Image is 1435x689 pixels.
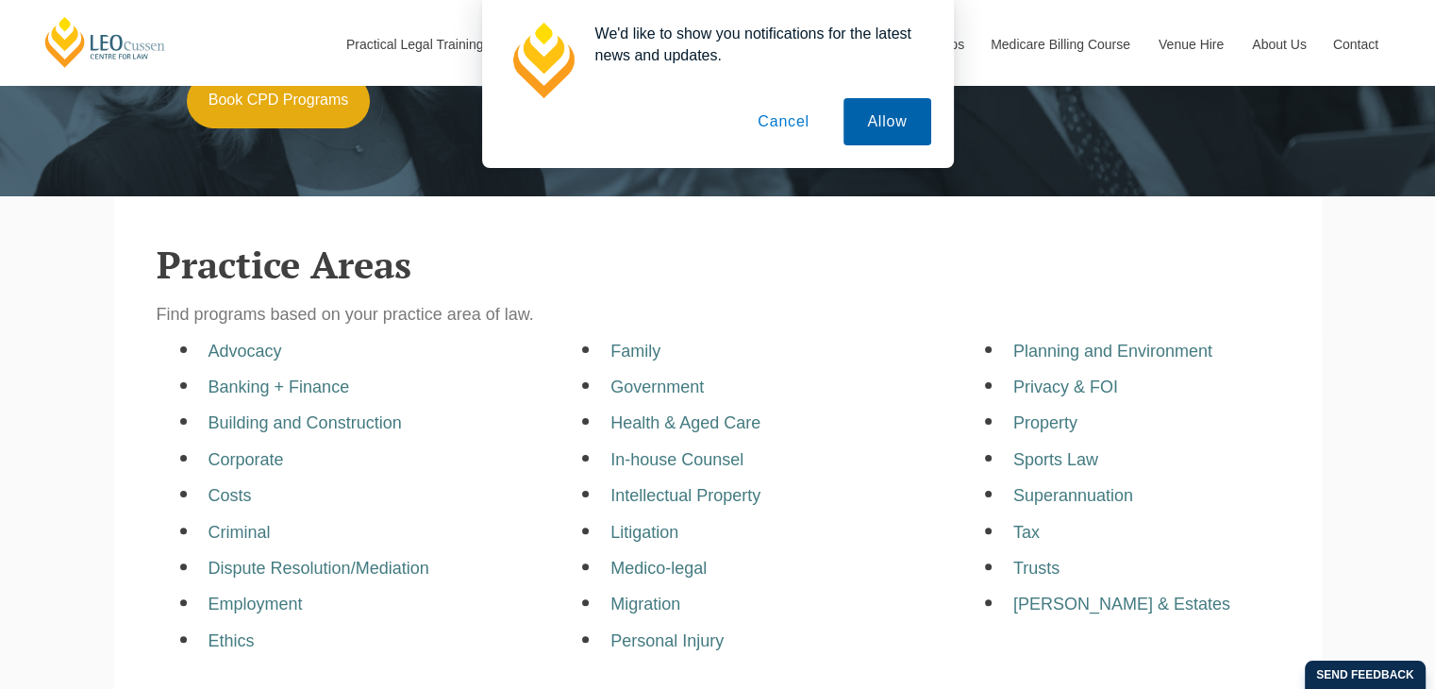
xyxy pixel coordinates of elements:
[610,342,660,361] a: Family
[209,631,255,650] a: Ethics
[157,304,1279,326] p: Find programs based on your practice area of law.
[734,98,833,145] button: Cancel
[157,244,1279,285] h2: Practice Areas
[610,486,760,505] a: Intellectual Property
[1013,413,1077,432] a: Property
[209,523,271,542] a: Criminal
[209,595,303,613] a: Employment
[209,559,429,578] a: Dispute Resolution/Mediation
[209,378,350,396] a: Banking + Finance
[610,595,680,613] a: Migration
[209,450,284,469] a: Corporate
[1013,486,1133,505] a: Superannuation
[1013,523,1040,542] a: Tax
[580,23,931,66] div: We'd like to show you notifications for the latest news and updates.
[1013,378,1118,396] a: Privacy & FOI
[610,378,704,396] a: Government
[209,342,282,361] a: Advocacy
[505,23,580,98] img: notification icon
[209,413,402,432] a: Building and Construction
[610,559,707,578] a: Medico-legal
[1013,559,1060,578] a: Trusts
[1013,595,1230,613] a: [PERSON_NAME] & Estates
[1013,342,1212,361] a: Planning and Environment
[610,631,724,650] a: Personal Injury
[610,523,678,542] a: Litigation
[843,98,930,145] button: Allow
[1013,450,1098,469] a: Sports Law
[610,450,743,469] a: In-house Counsel
[610,413,760,432] a: Health & Aged Care
[209,486,252,505] a: Costs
